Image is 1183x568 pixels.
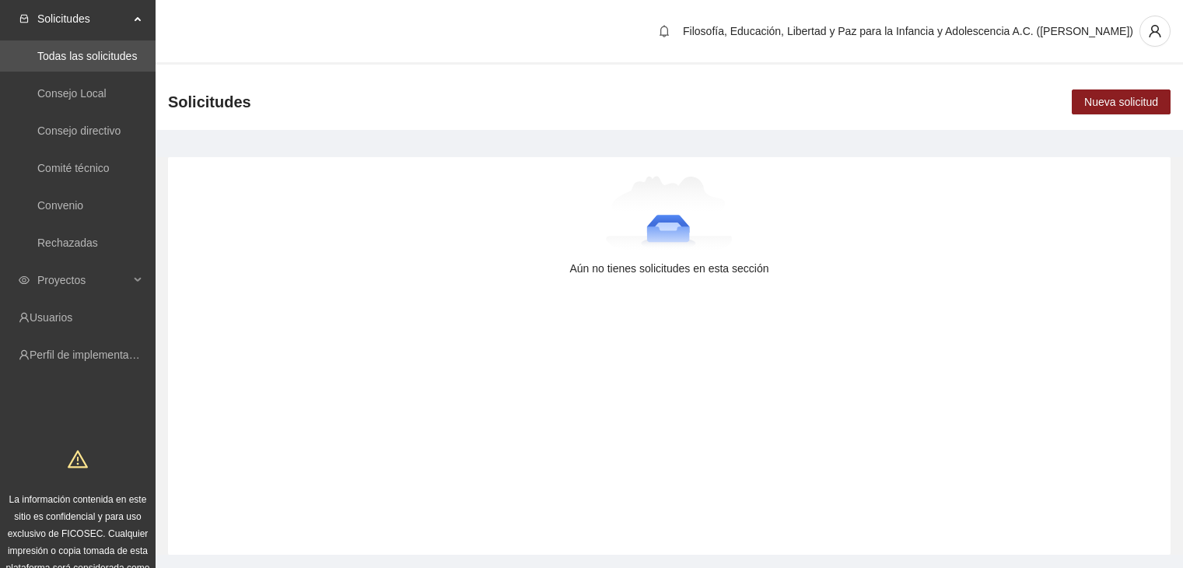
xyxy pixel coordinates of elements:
[68,449,88,469] span: warning
[652,19,677,44] button: bell
[19,13,30,24] span: inbox
[1139,16,1171,47] button: user
[30,311,72,324] a: Usuarios
[37,124,121,137] a: Consejo directivo
[683,25,1133,37] span: Filosofía, Educación, Libertad y Paz para la Infancia y Adolescencia A.C. ([PERSON_NAME])
[37,3,129,34] span: Solicitudes
[606,176,733,254] img: Aún no tienes solicitudes en esta sección
[37,199,83,212] a: Convenio
[37,237,98,249] a: Rechazadas
[37,87,107,100] a: Consejo Local
[37,50,137,62] a: Todas las solicitudes
[19,275,30,286] span: eye
[1140,24,1170,38] span: user
[168,89,251,114] span: Solicitudes
[37,265,129,296] span: Proyectos
[30,349,151,361] a: Perfil de implementadora
[1072,89,1171,114] button: Nueva solicitud
[1084,93,1158,110] span: Nueva solicitud
[193,260,1146,277] div: Aún no tienes solicitudes en esta sección
[37,162,110,174] a: Comité técnico
[653,25,676,37] span: bell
